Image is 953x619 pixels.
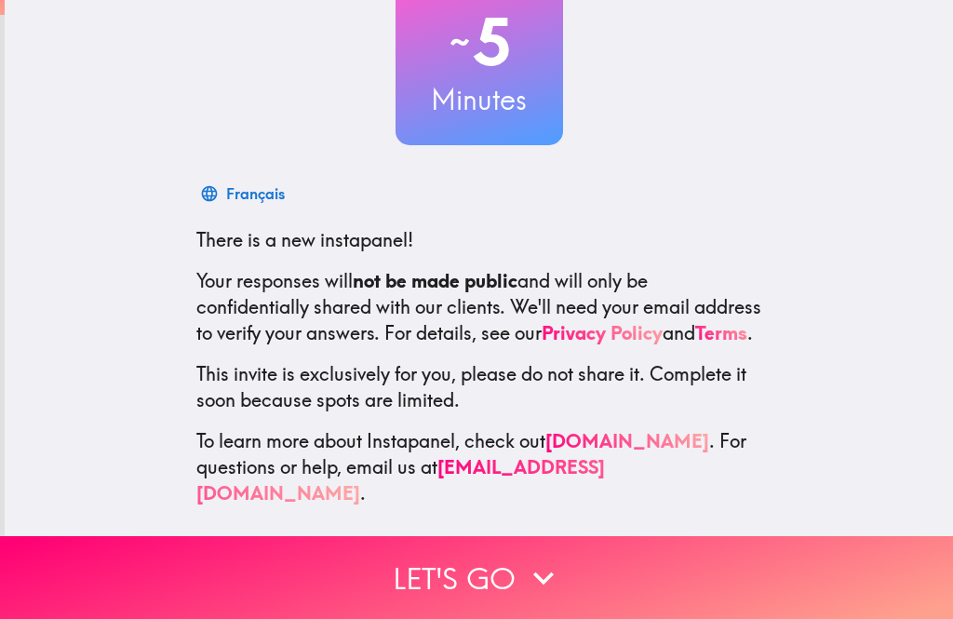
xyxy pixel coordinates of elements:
p: Your responses will and will only be confidentially shared with our clients. We'll need your emai... [196,268,762,346]
a: Terms [695,321,747,344]
p: To learn more about Instapanel, check out . For questions or help, email us at . [196,428,762,506]
b: not be made public [353,269,517,292]
span: There is a new instapanel! [196,228,413,251]
button: Français [196,175,292,212]
h3: Minutes [396,80,563,119]
h2: 5 [396,4,563,80]
span: ~ [447,14,473,70]
div: Français [226,181,285,207]
a: Privacy Policy [542,321,663,344]
p: This invite is exclusively for you, please do not share it. Complete it soon because spots are li... [196,361,762,413]
a: [EMAIL_ADDRESS][DOMAIN_NAME] [196,455,605,505]
a: [DOMAIN_NAME] [545,429,709,452]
